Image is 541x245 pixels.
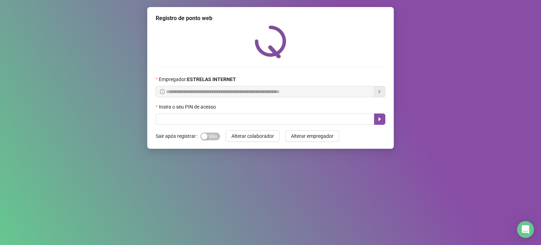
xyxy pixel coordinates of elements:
button: Alterar colaborador [226,130,280,142]
label: Insira o seu PIN de acesso [156,103,220,111]
strong: ESTRELAS INTERNET [187,76,236,82]
button: Alterar empregador [285,130,339,142]
div: Registro de ponto web [156,14,385,23]
span: caret-right [377,116,383,122]
span: Empregador : [159,75,236,83]
span: Alterar colaborador [231,132,274,140]
div: Open Intercom Messenger [517,221,534,238]
label: Sair após registrar [156,130,200,142]
img: QRPoint [255,25,286,58]
span: Alterar empregador [291,132,334,140]
span: info-circle [160,89,165,94]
